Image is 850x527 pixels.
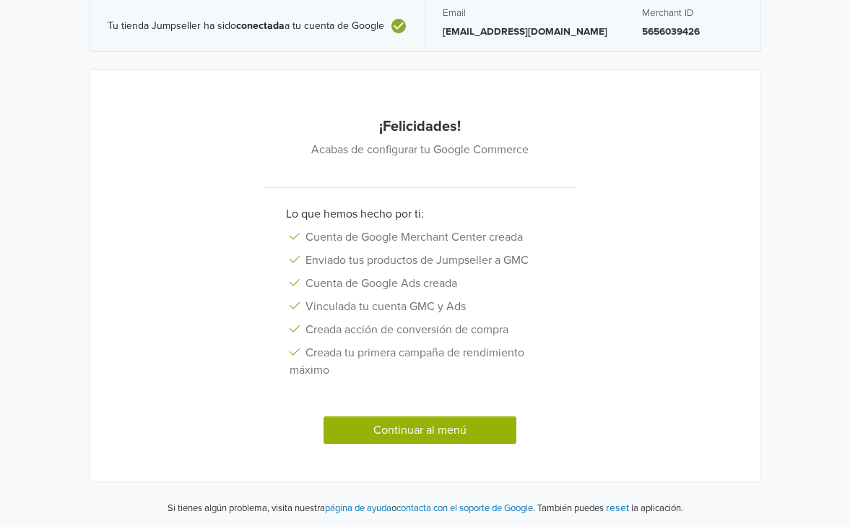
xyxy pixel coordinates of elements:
[275,341,555,382] li: Creada tu primera campaña de rendimiento máximo
[168,502,535,516] p: Si tienes algún problema, visita nuestra o .
[396,502,533,514] a: contacta con el soporte de Google
[275,295,555,318] li: Vinculada tu cuenta GMC y Ads
[535,500,683,516] p: También puedes la aplicación.
[275,249,555,272] li: Enviado tus productos de Jumpseller a GMC
[130,141,711,158] p: Acabas de configurar tu Google Commerce
[606,500,629,516] button: reset
[324,416,517,444] button: Continuar al menú
[642,7,743,19] h5: Merchant ID
[443,7,607,19] h5: Email
[275,272,555,295] li: Cuenta de Google Ads creada
[443,25,607,39] p: [EMAIL_ADDRESS][DOMAIN_NAME]
[275,205,565,223] p: Lo que hemos hecho por ti:
[642,25,743,39] p: 5656039426
[275,318,555,341] li: Creada acción de conversión de compra
[325,502,391,514] a: página de ayuda
[108,20,384,33] span: Tu tienda Jumpseller ha sido a tu cuenta de Google
[236,20,285,32] b: conectada
[275,226,555,249] li: Cuenta de Google Merchant Center creada
[130,118,711,135] h5: ¡Felicidades!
